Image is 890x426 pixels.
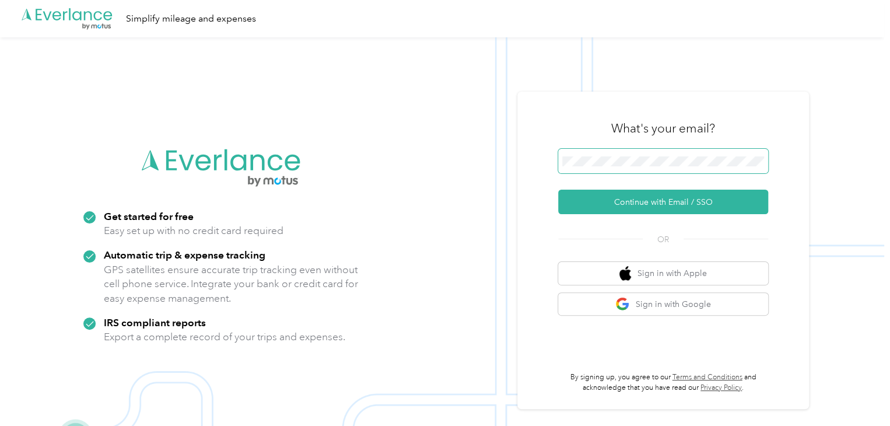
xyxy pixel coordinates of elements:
[104,249,265,261] strong: Automatic trip & expense tracking
[611,120,715,137] h3: What's your email?
[104,224,283,238] p: Easy set up with no credit card required
[558,372,768,393] p: By signing up, you agree to our and acknowledge that you have read our .
[558,293,768,316] button: google logoSign in with Google
[104,330,345,344] p: Export a complete record of your trips and expenses.
[126,12,256,26] div: Simplify mileage and expenses
[104,316,206,329] strong: IRS compliant reports
[558,190,768,214] button: Continue with Email / SSO
[619,266,631,281] img: apple logo
[104,263,359,306] p: GPS satellites ensure accurate trip tracking even without cell phone service. Integrate your bank...
[672,373,742,382] a: Terms and Conditions
[643,233,684,246] span: OR
[700,383,742,392] a: Privacy Policy
[558,262,768,285] button: apple logoSign in with Apple
[104,210,194,222] strong: Get started for free
[615,297,630,312] img: google logo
